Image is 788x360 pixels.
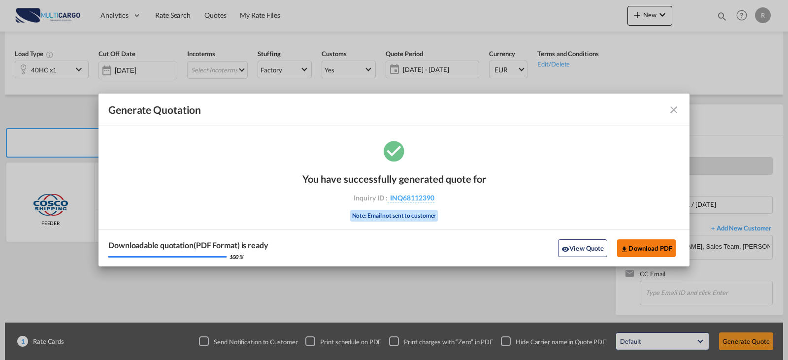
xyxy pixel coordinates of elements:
md-icon: icon-eye [561,245,569,253]
span: Generate Quotation [108,103,201,116]
button: Download PDF [617,239,676,257]
md-icon: icon-checkbox-marked-circle [382,138,406,163]
md-dialog: Generate Quotation You ... [98,94,689,267]
div: Inquiry ID : [337,194,451,202]
div: Note: Email not sent to customer [350,210,438,222]
span: INQ68112390 [388,194,434,202]
button: icon-eyeView Quote [558,239,607,257]
md-icon: icon-download [621,245,628,253]
div: You have successfully generated quote for [302,173,486,185]
div: 100 % [229,253,243,261]
div: Downloadable quotation(PDF Format) is ready [108,240,268,251]
md-icon: icon-close fg-AAA8AD cursor m-0 [668,104,680,116]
